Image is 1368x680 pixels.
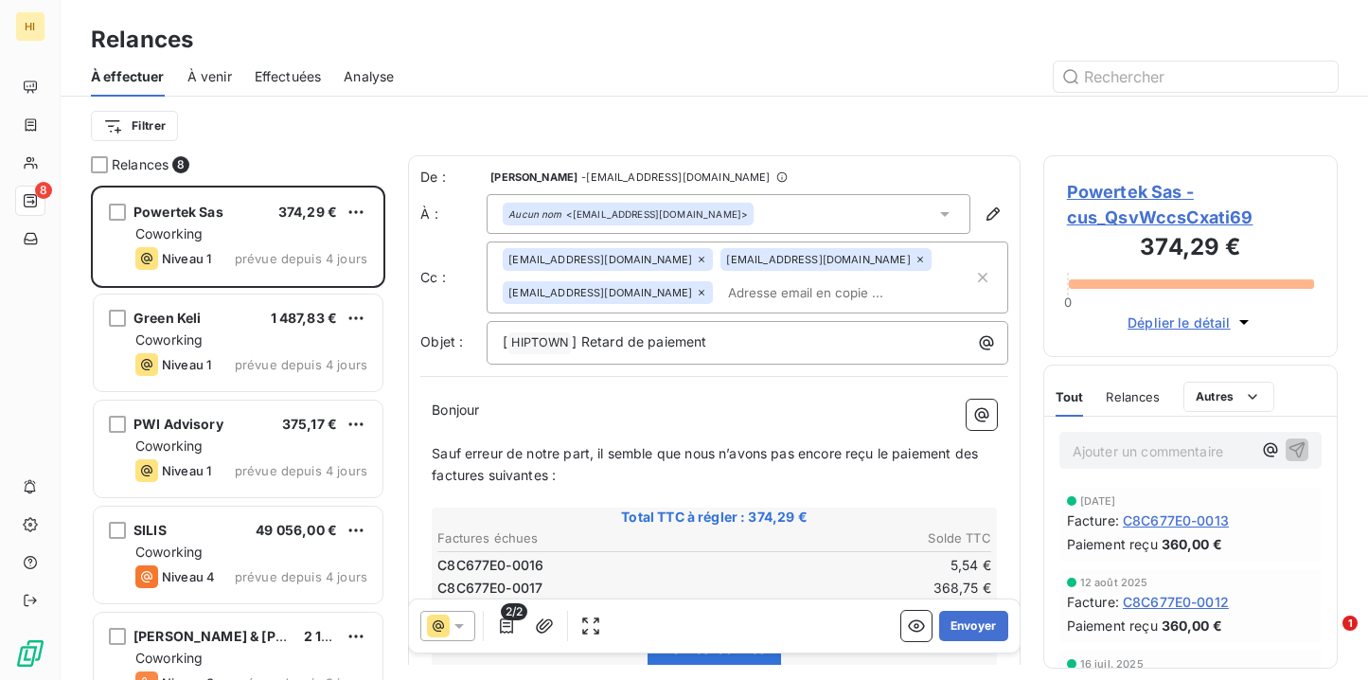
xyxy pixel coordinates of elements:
[135,225,203,242] span: Coworking
[187,67,232,86] span: À venir
[162,357,211,372] span: Niveau 1
[503,333,507,349] span: [
[172,156,189,173] span: 8
[726,254,910,265] span: [EMAIL_ADDRESS][DOMAIN_NAME]
[1304,616,1349,661] iframe: Intercom live chat
[1054,62,1338,92] input: Rechercher
[420,333,463,349] span: Objet :
[133,522,167,538] span: SILIS
[435,508,994,527] span: Total TTC à régler : 374,29 €
[1067,510,1119,530] span: Facture :
[1123,510,1229,530] span: C8C677E0-0013
[1162,616,1222,635] span: 360,00 €
[1080,577,1148,588] span: 12 août 2025
[91,186,385,680] div: grid
[255,67,322,86] span: Effectuées
[432,445,982,483] span: Sauf erreur de notre part, il semble que nous n’avons pas encore reçu le paiement des factures su...
[162,569,215,584] span: Niveau 4
[1122,312,1259,333] button: Déplier le détail
[133,204,223,220] span: Powertek Sas
[162,463,211,478] span: Niveau 1
[716,555,992,576] td: 5,54 €
[1064,295,1072,310] span: 0
[15,638,45,669] img: Logo LeanPay
[490,171,577,183] span: [PERSON_NAME]
[135,544,203,560] span: Coworking
[939,611,1008,641] button: Envoyer
[91,111,178,141] button: Filtrer
[432,402,479,418] span: Bonjour
[508,332,571,354] span: HIPTOWN
[91,67,165,86] span: À effectuer
[508,287,692,298] span: [EMAIL_ADDRESS][DOMAIN_NAME]
[162,251,211,266] span: Niveau 1
[135,650,203,666] span: Coworking
[420,168,487,187] span: De :
[581,171,770,183] span: - [EMAIL_ADDRESS][DOMAIN_NAME]
[135,331,203,348] span: Coworking
[1106,389,1160,404] span: Relances
[1128,313,1231,332] span: Déplier le détail
[304,628,369,644] span: 2 119,74 €
[1123,592,1229,612] span: C8C677E0-0012
[1162,534,1222,554] span: 360,00 €
[420,268,487,287] label: Cc :
[508,254,692,265] span: [EMAIL_ADDRESS][DOMAIN_NAME]
[15,11,45,42] div: HI
[716,528,992,548] th: Solde TTC
[720,278,939,307] input: Adresse email en copie ...
[572,333,706,349] span: ] Retard de paiement
[278,204,337,220] span: 374,29 €
[235,463,367,478] span: prévue depuis 4 jours
[133,310,202,326] span: Green Keli
[344,67,394,86] span: Analyse
[1080,495,1116,507] span: [DATE]
[437,579,542,598] span: C8C677E0-0017
[271,310,338,326] span: 1 487,83 €
[135,438,203,454] span: Coworking
[1067,230,1314,268] h3: 374,29 €
[235,251,367,266] span: prévue depuis 4 jours
[1080,658,1144,670] span: 16 juil. 2025
[1183,382,1275,412] button: Autres
[133,628,435,644] span: [PERSON_NAME] & [PERSON_NAME] conseils
[235,569,367,584] span: prévue depuis 4 jours
[133,416,223,432] span: PWI Advisory
[235,357,367,372] span: prévue depuis 4 jours
[1067,179,1314,230] span: Powertek Sas - cus_QsvWccsCxati69
[508,207,561,221] em: Aucun nom
[256,522,337,538] span: 49 056,00 €
[420,205,487,224] label: À :
[91,23,193,57] h3: Relances
[1056,389,1084,404] span: Tout
[501,603,527,620] span: 2/2
[1067,616,1158,635] span: Paiement reçu
[112,155,169,174] span: Relances
[1342,616,1358,631] span: 1
[716,578,992,599] td: 368,75 €
[437,556,543,575] span: C8C677E0-0016
[282,416,337,432] span: 375,17 €
[1067,592,1119,612] span: Facture :
[35,182,52,199] span: 8
[1067,534,1158,554] span: Paiement reçu
[508,207,748,221] div: <[EMAIL_ADDRESS][DOMAIN_NAME]>
[436,528,713,548] th: Factures échues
